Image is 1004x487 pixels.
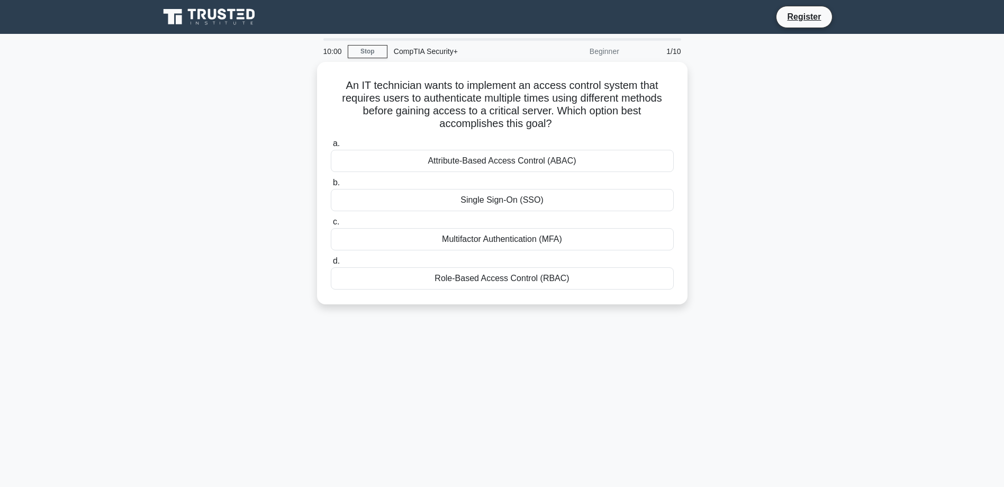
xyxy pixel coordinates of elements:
[331,267,674,290] div: Role-Based Access Control (RBAC)
[533,41,626,62] div: Beginner
[331,189,674,211] div: Single Sign-On (SSO)
[781,10,827,23] a: Register
[333,256,340,265] span: d.
[317,41,348,62] div: 10:00
[333,139,340,148] span: a.
[626,41,688,62] div: 1/10
[331,228,674,250] div: Multifactor Authentication (MFA)
[333,178,340,187] span: b.
[331,150,674,172] div: Attribute-Based Access Control (ABAC)
[330,79,675,131] h5: An IT technician wants to implement an access control system that requires users to authenticate ...
[348,45,387,58] a: Stop
[387,41,533,62] div: CompTIA Security+
[333,217,339,226] span: c.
